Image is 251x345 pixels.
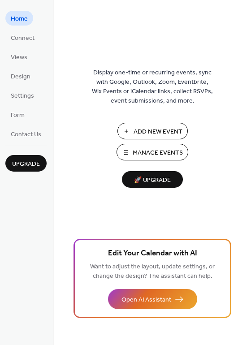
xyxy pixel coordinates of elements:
[11,53,27,62] span: Views
[5,88,39,103] a: Settings
[5,11,33,26] a: Home
[117,144,188,160] button: Manage Events
[90,261,215,282] span: Want to adjust the layout, update settings, or change the design? The assistant can help.
[122,171,183,188] button: 🚀 Upgrade
[134,127,182,137] span: Add New Event
[92,68,213,106] span: Display one-time or recurring events, sync with Google, Outlook, Zoom, Eventbrite, Wix Events or ...
[11,111,25,120] span: Form
[127,174,177,186] span: 🚀 Upgrade
[11,72,30,82] span: Design
[11,91,34,101] span: Settings
[5,69,36,83] a: Design
[117,123,188,139] button: Add New Event
[5,30,40,45] a: Connect
[108,247,197,260] span: Edit Your Calendar with AI
[11,130,41,139] span: Contact Us
[5,107,30,122] a: Form
[12,160,40,169] span: Upgrade
[5,126,47,141] a: Contact Us
[5,155,47,172] button: Upgrade
[121,295,171,305] span: Open AI Assistant
[108,289,197,309] button: Open AI Assistant
[133,148,183,158] span: Manage Events
[5,49,33,64] a: Views
[11,14,28,24] span: Home
[11,34,35,43] span: Connect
